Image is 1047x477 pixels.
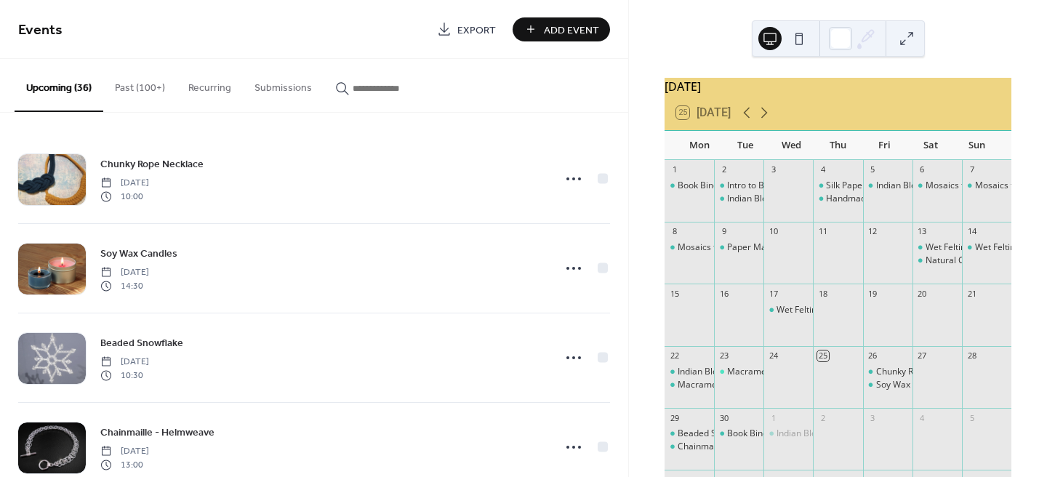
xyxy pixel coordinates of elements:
[100,369,149,382] span: 10:30
[678,241,769,254] div: Mosaics for Beginners
[100,246,177,262] span: Soy Wax Candles
[100,424,214,441] a: Chainmaille - Helmweave
[867,350,878,361] div: 26
[815,131,862,160] div: Thu
[867,412,878,423] div: 3
[817,164,828,175] div: 4
[777,428,859,440] div: Indian Block Printing
[100,279,149,292] span: 14:30
[863,180,912,192] div: Indian Block Printing
[727,366,801,378] div: Macrame Wall Art
[678,441,781,453] div: Chainmaille - Helmweave
[876,366,968,378] div: Chunky Rope Necklace
[727,180,828,192] div: Intro to Beaded Jewellery
[777,304,860,316] div: Wet Felting - Flowers
[100,156,204,172] a: Chunky Rope Necklace
[513,17,610,41] button: Add Event
[457,23,496,38] span: Export
[100,445,149,458] span: [DATE]
[100,177,149,190] span: [DATE]
[718,288,729,299] div: 16
[768,288,779,299] div: 17
[817,412,828,423] div: 2
[665,180,714,192] div: Book Binding - Casebinding
[817,288,828,299] div: 18
[678,180,788,192] div: Book Binding - Casebinding
[100,266,149,279] span: [DATE]
[912,241,962,254] div: Wet Felting - Pots & Bowls
[665,379,714,391] div: Macrame Plant Hanger
[665,441,714,453] div: Chainmaille - Helmweave
[100,245,177,262] a: Soy Wax Candles
[718,350,729,361] div: 23
[966,288,977,299] div: 21
[768,350,779,361] div: 24
[718,412,729,423] div: 30
[665,428,714,440] div: Beaded Snowflake
[678,379,772,391] div: Macrame Plant Hanger
[912,180,962,192] div: Mosaics for Beginners
[727,428,838,440] div: Book Binding - Casebinding
[863,379,912,391] div: Soy Wax Candles
[177,59,243,111] button: Recurring
[867,226,878,237] div: 12
[966,350,977,361] div: 28
[669,288,680,299] div: 15
[966,164,977,175] div: 7
[769,131,815,160] div: Wed
[426,17,507,41] a: Export
[826,193,935,205] div: Handmade Recycled Paper
[926,180,1016,192] div: Mosaics for Beginners
[714,193,763,205] div: Indian Block Printing
[103,59,177,111] button: Past (100+)
[714,180,763,192] div: Intro to Beaded Jewellery
[100,190,149,203] span: 10:00
[718,226,729,237] div: 9
[100,425,214,441] span: Chainmaille - Helmweave
[867,164,878,175] div: 5
[100,458,149,471] span: 13:00
[669,164,680,175] div: 1
[953,131,1000,160] div: Sun
[669,412,680,423] div: 29
[678,366,760,378] div: Indian Block Printing
[665,241,714,254] div: Mosaics for Beginners
[926,241,1030,254] div: Wet Felting - Pots & Bowls
[100,356,149,369] span: [DATE]
[917,412,928,423] div: 4
[100,157,204,172] span: Chunky Rope Necklace
[669,226,680,237] div: 8
[714,366,763,378] div: Macrame Wall Art
[763,428,813,440] div: Indian Block Printing
[768,226,779,237] div: 10
[718,164,729,175] div: 2
[676,131,723,160] div: Mon
[917,288,928,299] div: 20
[962,241,1011,254] div: Wet Felting - Pots & Bowls
[863,366,912,378] div: Chunky Rope Necklace
[966,412,977,423] div: 5
[917,226,928,237] div: 13
[813,180,862,192] div: Silk Paper Making
[723,131,769,160] div: Tue
[18,16,63,44] span: Events
[826,180,898,192] div: Silk Paper Making
[861,131,907,160] div: Fri
[817,350,828,361] div: 25
[243,59,324,111] button: Submissions
[727,193,809,205] div: Indian Block Printing
[876,379,945,391] div: Soy Wax Candles
[727,241,790,254] div: Paper Marbling
[714,241,763,254] div: Paper Marbling
[669,350,680,361] div: 22
[912,254,962,267] div: Natural Cold Process Soap Making
[962,180,1011,192] div: Mosaics for Beginners
[665,366,714,378] div: Indian Block Printing
[544,23,599,38] span: Add Event
[678,428,753,440] div: Beaded Snowflake
[876,180,958,192] div: Indian Block Printing
[917,350,928,361] div: 27
[917,164,928,175] div: 6
[966,226,977,237] div: 14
